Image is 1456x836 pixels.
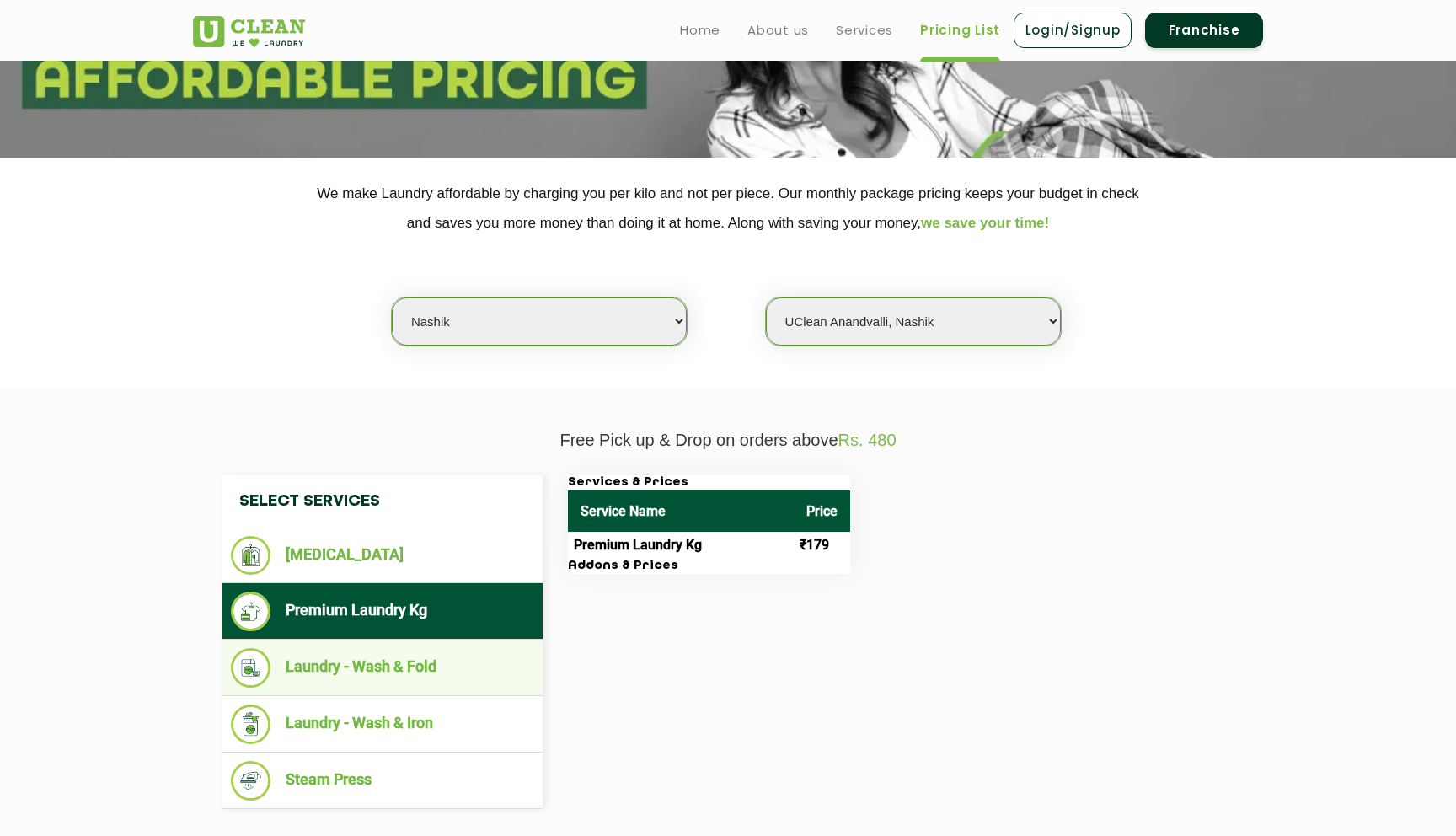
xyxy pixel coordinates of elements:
[568,490,794,532] th: Service Name
[568,475,850,490] h3: Services & Prices
[231,648,534,688] li: Laundry - Wash & Fold
[231,592,534,631] li: Premium Laundry Kg
[1145,13,1263,48] a: Franchise
[231,761,270,801] img: Steam Press
[680,20,720,40] a: Home
[838,431,897,449] span: Rs. 480
[747,20,809,40] a: About us
[836,20,893,40] a: Services
[568,559,850,574] h3: Addons & Prices
[231,761,534,801] li: Steam Press
[193,431,1263,450] p: Free Pick up & Drop on orders above
[568,532,794,559] td: Premium Laundry Kg
[920,20,1000,40] a: Pricing List
[231,648,270,688] img: Laundry - Wash & Fold
[231,592,270,631] img: Premium Laundry Kg
[794,490,850,532] th: Price
[231,705,534,744] li: Laundry - Wash & Iron
[231,536,270,575] img: Dry Cleaning
[921,215,1049,231] span: we save your time!
[193,16,305,47] img: UClean Laundry and Dry Cleaning
[193,179,1263,238] p: We make Laundry affordable by charging you per kilo and not per piece. Our monthly package pricin...
[794,532,850,559] td: ₹179
[231,705,270,744] img: Laundry - Wash & Iron
[1014,13,1132,48] a: Login/Signup
[231,536,534,575] li: [MEDICAL_DATA]
[222,475,543,528] h4: Select Services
